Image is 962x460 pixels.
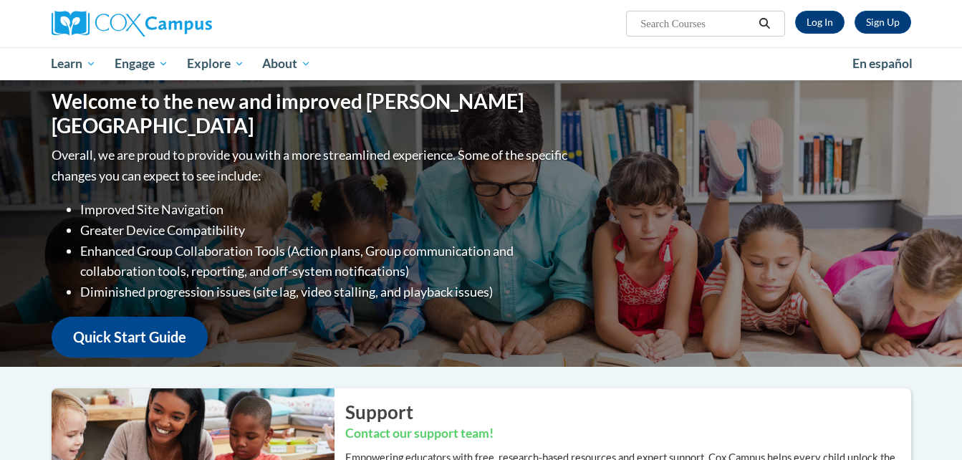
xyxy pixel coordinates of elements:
h1: Welcome to the new and improved [PERSON_NAME][GEOGRAPHIC_DATA] [52,90,571,138]
h3: Contact our support team! [345,425,911,443]
span: Engage [115,55,168,72]
li: Improved Site Navigation [80,199,571,220]
h2: Support [345,399,911,425]
a: En español [843,49,922,79]
p: Overall, we are proud to provide you with a more streamlined experience. Some of the specific cha... [52,145,571,186]
li: Enhanced Group Collaboration Tools (Action plans, Group communication and collaboration tools, re... [80,241,571,282]
span: Learn [51,55,96,72]
button: Search [754,15,775,32]
input: Search Courses [639,15,754,32]
a: Quick Start Guide [52,317,208,358]
li: Diminished progression issues (site lag, video stalling, and playback issues) [80,282,571,302]
span: About [262,55,311,72]
a: Explore [178,47,254,80]
li: Greater Device Compatibility [80,220,571,241]
a: Engage [105,47,178,80]
span: En español [852,56,913,71]
a: Cox Campus [52,11,324,37]
span: Explore [187,55,244,72]
a: About [253,47,320,80]
a: Learn [42,47,106,80]
img: Cox Campus [52,11,212,37]
a: Register [855,11,911,34]
div: Main menu [30,47,933,80]
a: Log In [795,11,845,34]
